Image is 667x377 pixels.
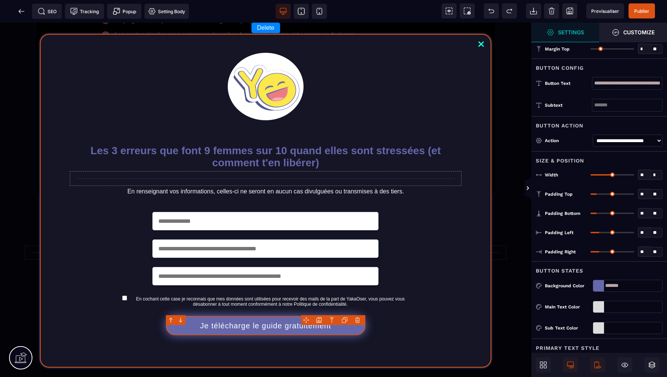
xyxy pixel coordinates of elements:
[113,8,136,15] span: Popup
[545,282,590,290] div: Background Color
[590,357,605,372] span: Mobile Only
[545,230,573,236] span: Padding Left
[545,324,590,332] div: Sub Text Color
[545,303,590,311] div: Main Text Color
[531,339,667,352] div: Primary Text Style
[591,8,619,14] span: Previsualiser
[558,29,584,35] strong: Settings
[545,137,590,144] div: Action
[130,274,411,284] label: En cochant cette case je reconnais que mes données sont utilisées pour recevoir des mails de la p...
[166,293,365,313] button: Je télécharge le guide gratuitement
[531,261,667,275] div: Button States
[90,122,444,146] b: Les 3 erreurs que font 9 femmes sur 10 quand elles sont stressées (et comment t'en libérer)
[536,357,551,372] span: Open Blocks
[228,30,303,98] img: Yakaoser logo
[531,116,667,130] div: Button Action
[474,14,489,31] a: Close
[531,58,667,72] div: Button Config
[77,164,455,174] text: En renseignant vos informations, celles-ci ne seront en aucun cas divulguées ou transmises à des ...
[563,357,578,372] span: Desktop Only
[70,8,99,15] span: Tracking
[634,8,649,14] span: Publier
[545,172,558,178] span: Width
[442,3,457,18] span: View components
[617,357,632,372] span: Hide/Show Block
[545,80,592,87] div: Button Text
[531,151,667,165] div: Size & Position
[644,357,659,372] span: Open Layer Manager
[38,8,57,15] span: SEO
[148,8,185,15] span: Setting Body
[586,3,624,18] span: Preview
[623,29,655,35] strong: Customize
[531,23,599,42] span: Settings
[545,191,573,197] span: Padding Top
[599,23,667,42] span: Open Style Manager
[545,101,592,109] div: Subtext
[545,46,570,52] span: Margin Top
[545,249,576,255] span: Padding Right
[545,210,580,216] span: Padding Bottom
[460,3,475,18] span: Screenshot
